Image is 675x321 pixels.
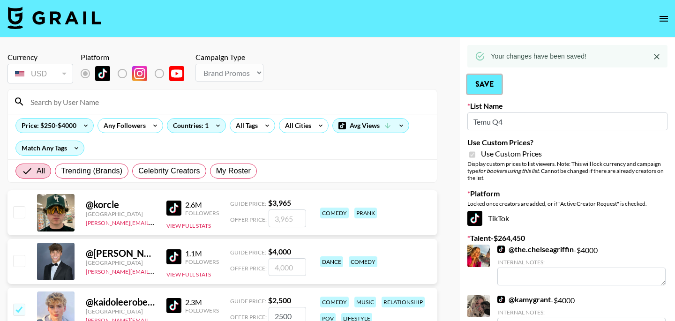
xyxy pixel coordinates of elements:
[9,66,71,82] div: USD
[185,209,219,216] div: Followers
[467,200,667,207] div: Locked once creators are added, or if "Active Creator Request" is checked.
[320,297,349,307] div: comedy
[268,296,291,305] strong: $ 2,500
[16,141,84,155] div: Match Any Tags
[230,249,266,256] span: Guide Price:
[7,52,73,62] div: Currency
[185,258,219,265] div: Followers
[25,94,431,109] input: Search by User Name
[497,296,505,303] img: TikTok
[86,199,155,210] div: @ korcle
[16,119,93,133] div: Price: $250-$4000
[497,309,666,316] div: Internal Notes:
[86,247,155,259] div: @ [PERSON_NAME].[PERSON_NAME]
[166,271,211,278] button: View Full Stats
[491,48,586,65] div: Your changes have been saved!
[185,307,219,314] div: Followers
[467,211,667,226] div: TikTok
[269,209,306,227] input: 3,965
[481,149,542,158] span: Use Custom Prices
[166,201,181,216] img: TikTok
[216,165,251,177] span: My Roster
[86,296,155,308] div: @ kaidoleerobertslife
[185,200,219,209] div: 2.6M
[354,297,376,307] div: music
[81,52,192,62] div: Platform
[138,165,200,177] span: Celebrity Creators
[185,298,219,307] div: 2.3M
[497,245,574,254] a: @the.chelseagriffin
[497,246,505,253] img: TikTok
[320,208,349,218] div: comedy
[7,62,73,85] div: Currency is locked to USD
[37,165,45,177] span: All
[354,208,377,218] div: prank
[95,66,110,81] img: TikTok
[269,258,306,276] input: 4,000
[467,189,667,198] label: Platform
[467,138,667,147] label: Use Custom Prices?
[230,265,267,272] span: Offer Price:
[166,249,181,264] img: TikTok
[169,66,184,81] img: YouTube
[86,217,225,226] a: [PERSON_NAME][EMAIL_ADDRESS][DOMAIN_NAME]
[86,259,155,266] div: [GEOGRAPHIC_DATA]
[86,210,155,217] div: [GEOGRAPHIC_DATA]
[467,233,667,243] label: Talent - $ 264,450
[467,101,667,111] label: List Name
[81,64,192,83] div: List locked to TikTok.
[268,198,291,207] strong: $ 3,965
[320,256,343,267] div: dance
[467,75,502,94] button: Save
[7,7,101,29] img: Grail Talent
[185,249,219,258] div: 1.1M
[467,211,482,226] img: TikTok
[279,119,313,133] div: All Cities
[230,216,267,223] span: Offer Price:
[61,165,122,177] span: Trending (Brands)
[167,119,225,133] div: Countries: 1
[86,266,225,275] a: [PERSON_NAME][EMAIL_ADDRESS][DOMAIN_NAME]
[333,119,409,133] div: Avg Views
[195,52,263,62] div: Campaign Type
[478,167,539,174] em: for bookers using this list
[654,9,673,28] button: open drawer
[650,50,664,64] button: Close
[230,119,260,133] div: All Tags
[497,245,666,285] div: - $ 4000
[166,222,211,229] button: View Full Stats
[497,259,666,266] div: Internal Notes:
[467,160,667,181] div: Display custom prices to list viewers. Note: This will lock currency and campaign type . Cannot b...
[382,297,425,307] div: relationship
[230,200,266,207] span: Guide Price:
[230,314,267,321] span: Offer Price:
[98,119,148,133] div: Any Followers
[86,308,155,315] div: [GEOGRAPHIC_DATA]
[132,66,147,81] img: Instagram
[497,295,551,304] a: @kamygrant
[230,298,266,305] span: Guide Price:
[349,256,377,267] div: comedy
[268,247,291,256] strong: $ 4,000
[166,298,181,313] img: TikTok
